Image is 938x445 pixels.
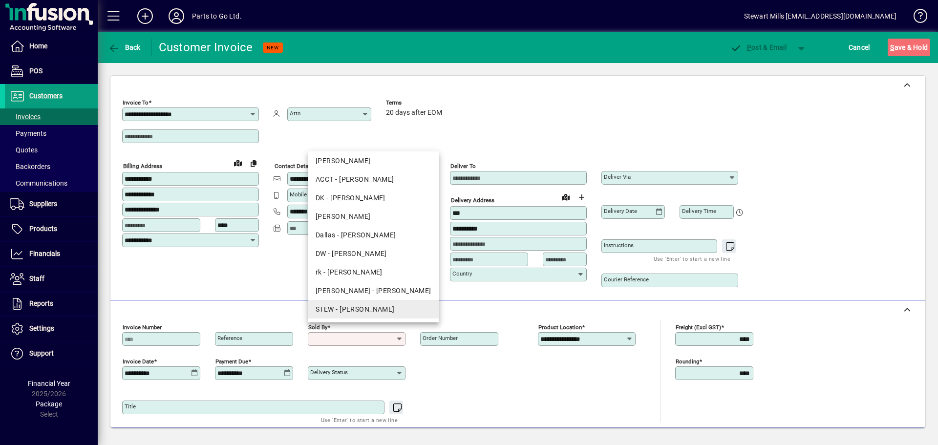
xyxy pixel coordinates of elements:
[5,108,98,125] a: Invoices
[5,317,98,341] a: Settings
[308,281,439,300] mat-option: SHANE - Shane Anderson
[386,109,442,117] span: 20 days after EOM
[676,324,721,331] mat-label: Freight (excl GST)
[106,39,143,56] button: Back
[906,2,926,34] a: Knowledge Base
[308,300,439,318] mat-option: STEW - Stewart Mills
[290,191,307,198] mat-label: Mobile
[321,414,398,425] mat-hint: Use 'Enter' to start a new line
[316,249,431,259] div: DW - [PERSON_NAME]
[29,349,54,357] span: Support
[36,400,62,408] span: Package
[316,212,431,222] div: [PERSON_NAME]
[5,175,98,191] a: Communications
[890,43,894,51] span: S
[98,39,151,56] app-page-header-button: Back
[604,276,649,283] mat-label: Courier Reference
[123,99,149,106] mat-label: Invoice To
[5,59,98,84] a: POS
[890,40,928,55] span: ave & Hold
[230,155,246,170] a: View on map
[386,100,445,106] span: Terms
[316,286,431,296] div: [PERSON_NAME] - [PERSON_NAME]
[5,242,98,266] a: Financials
[310,369,348,376] mat-label: Delivery status
[28,380,70,387] span: Financial Year
[5,341,98,366] a: Support
[29,275,44,282] span: Staff
[5,267,98,291] a: Staff
[308,207,439,226] mat-option: LD - Laurie Dawes
[161,7,192,25] button: Profile
[5,125,98,142] a: Payments
[10,113,41,121] span: Invoices
[308,151,439,170] mat-option: DAVE - Dave Keogan
[316,174,431,185] div: ACCT - [PERSON_NAME]
[574,190,589,205] button: Choose address
[267,44,279,51] span: NEW
[308,324,327,331] mat-label: Sold by
[10,179,67,187] span: Communications
[604,173,631,180] mat-label: Deliver via
[5,34,98,59] a: Home
[29,92,63,100] span: Customers
[849,40,870,55] span: Cancel
[5,292,98,316] a: Reports
[316,267,431,277] div: rk - [PERSON_NAME]
[29,67,43,75] span: POS
[744,8,896,24] div: Stewart Mills [EMAIL_ADDRESS][DOMAIN_NAME]
[308,189,439,207] mat-option: DK - Dharmendra Kumar
[29,250,60,257] span: Financials
[452,270,472,277] mat-label: Country
[316,304,431,315] div: STEW - [PERSON_NAME]
[316,156,431,166] div: [PERSON_NAME]
[308,226,439,244] mat-option: Dallas - Dallas Iosefo
[10,146,38,154] span: Quotes
[747,43,751,51] span: P
[29,42,47,50] span: Home
[246,155,261,171] button: Copy to Delivery address
[888,39,930,56] button: Save & Hold
[308,263,439,281] mat-option: rk - Rajat Kapoor
[558,189,574,205] a: View on map
[423,335,458,341] mat-label: Order number
[538,324,582,331] mat-label: Product location
[159,40,253,55] div: Customer Invoice
[5,217,98,241] a: Products
[308,244,439,263] mat-option: DW - Dave Wheatley
[308,170,439,189] mat-option: ACCT - David Wynne
[5,192,98,216] a: Suppliers
[10,163,50,170] span: Backorders
[217,335,242,341] mat-label: Reference
[123,324,162,331] mat-label: Invoice number
[192,8,242,24] div: Parts to Go Ltd.
[654,253,730,264] mat-hint: Use 'Enter' to start a new line
[129,7,161,25] button: Add
[604,242,634,249] mat-label: Instructions
[29,324,54,332] span: Settings
[5,158,98,175] a: Backorders
[29,299,53,307] span: Reports
[604,208,637,214] mat-label: Delivery date
[730,43,787,51] span: ost & Email
[5,142,98,158] a: Quotes
[450,163,476,170] mat-label: Deliver To
[316,193,431,203] div: DK - [PERSON_NAME]
[846,39,873,56] button: Cancel
[215,358,248,365] mat-label: Payment due
[29,200,57,208] span: Suppliers
[676,358,699,365] mat-label: Rounding
[123,358,154,365] mat-label: Invoice date
[29,225,57,233] span: Products
[725,39,791,56] button: Post & Email
[125,403,136,410] mat-label: Title
[682,208,716,214] mat-label: Delivery time
[316,230,431,240] div: Dallas - [PERSON_NAME]
[108,43,141,51] span: Back
[10,129,46,137] span: Payments
[290,110,300,117] mat-label: Attn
